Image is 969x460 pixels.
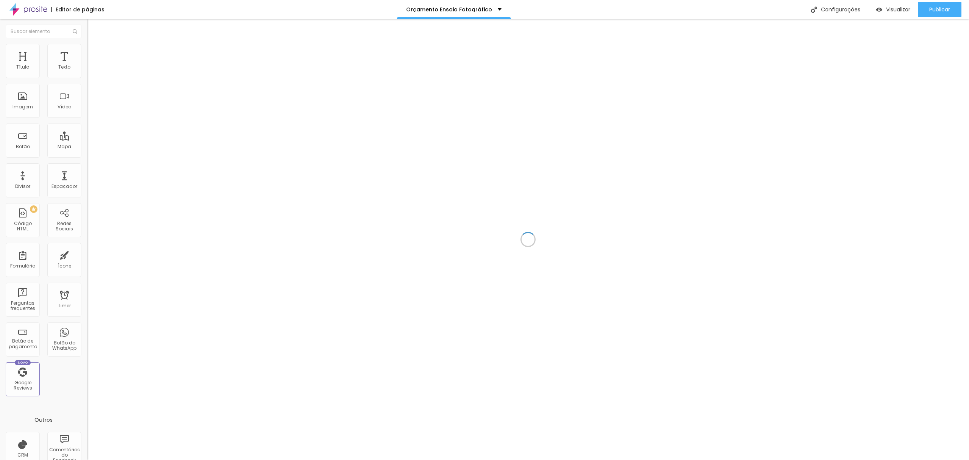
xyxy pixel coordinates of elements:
input: Buscar elemento [6,25,81,38]
span: Visualizar [886,6,910,13]
div: Google Reviews [8,380,37,391]
div: Vídeo [58,104,71,110]
button: Visualizar [868,2,918,17]
div: Redes Sociais [49,221,79,232]
p: Orçamento Ensaio Fotográfico [406,7,492,12]
img: Icone [73,29,77,34]
div: Mapa [58,144,71,149]
div: Botão [16,144,30,149]
div: Ícone [58,263,71,269]
div: Divisor [15,184,30,189]
button: Publicar [918,2,961,17]
div: Botão de pagamento [8,338,37,349]
img: view-1.svg [876,6,882,13]
div: Novo [15,360,31,365]
div: Espaçador [51,184,77,189]
div: Timer [58,303,71,308]
div: Formulário [10,263,35,269]
div: Editor de páginas [51,7,104,12]
span: Publicar [929,6,950,13]
img: Icone [811,6,817,13]
div: Código HTML [8,221,37,232]
div: Imagem [12,104,33,110]
div: Perguntas frequentes [8,300,37,311]
div: Botão do WhatsApp [49,340,79,351]
div: CRM [17,452,28,458]
div: Título [16,64,29,70]
div: Texto [58,64,70,70]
